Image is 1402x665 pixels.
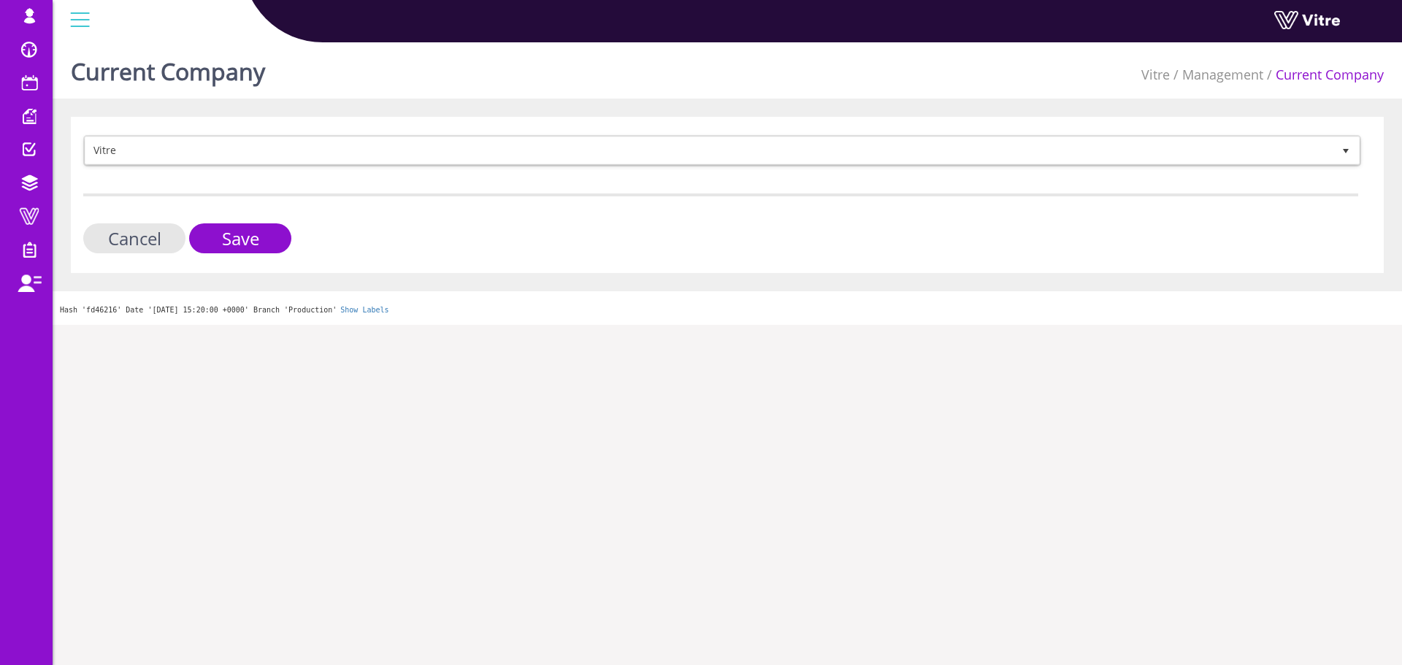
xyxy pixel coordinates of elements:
li: Current Company [1263,66,1384,85]
input: Save [189,223,291,253]
a: Show Labels [340,306,388,314]
a: Vitre [1141,66,1170,83]
li: Management [1170,66,1263,85]
input: Cancel [83,223,185,253]
span: select [1333,137,1359,164]
h1: Current Company [71,36,265,99]
span: Hash 'fd46216' Date '[DATE] 15:20:00 +0000' Branch 'Production' [60,306,337,314]
span: Vitre [85,137,1333,164]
